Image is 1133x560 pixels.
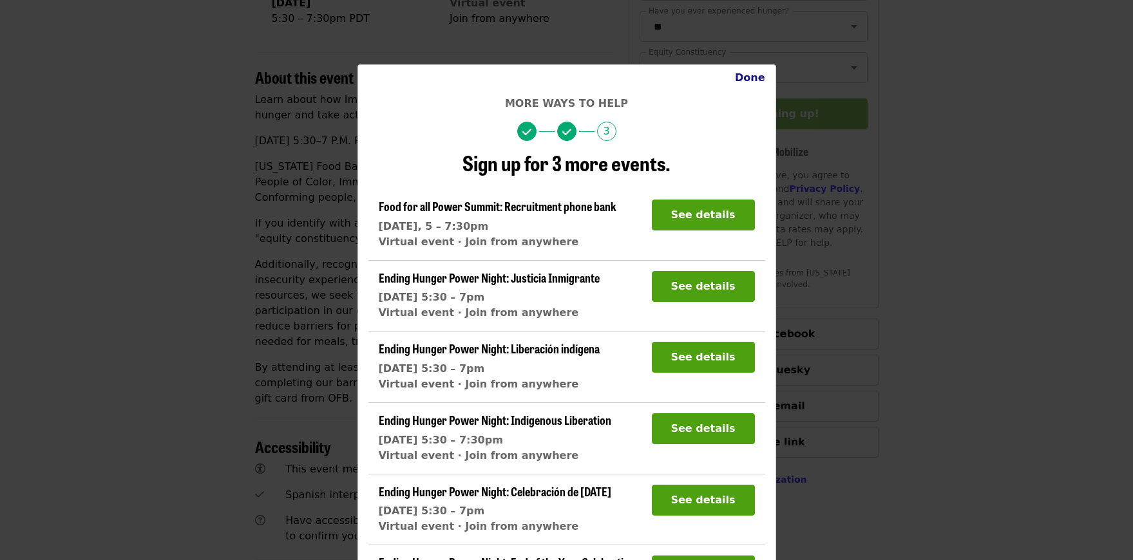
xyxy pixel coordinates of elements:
[379,219,616,234] div: [DATE], 5 – 7:30pm
[379,448,611,463] div: Virtual event · Join from anywhere
[652,200,755,230] button: See details
[652,422,755,434] a: See details
[652,271,755,302] button: See details
[379,234,616,250] div: Virtual event · Join from anywhere
[652,494,755,506] a: See details
[379,290,600,305] div: [DATE] 5:30 – 7pm
[562,126,571,138] i: check icon
[379,271,600,321] a: Ending Hunger Power Night: Justicia Inmigrante[DATE] 5:30 – 7pmVirtual event · Join from anywhere
[379,519,611,534] div: Virtual event · Join from anywhere
[379,198,616,214] span: Food for all Power Summit: Recruitment phone bank
[462,147,671,178] span: Sign up for 3 more events.
[652,485,755,516] button: See details
[379,340,600,357] span: Ending Hunger Power Night: Liberación indígena
[379,503,611,519] div: [DATE] 5:30 – 7pm
[725,65,776,91] button: Close
[652,413,755,444] button: See details
[522,126,531,138] i: check icon
[652,351,755,363] a: See details
[379,269,600,286] span: Ending Hunger Power Night: Justicia Inmigrante
[379,361,600,377] div: [DATE] 5:30 – 7pm
[379,483,611,499] span: Ending Hunger Power Night: Celebración de [DATE]
[379,485,611,535] a: Ending Hunger Power Night: Celebración de [DATE][DATE] 5:30 – 7pmVirtual event · Join from anywhere
[505,97,628,109] span: More ways to help
[379,200,616,250] a: Food for all Power Summit: Recruitment phone bank[DATE], 5 – 7:30pmVirtual event · Join from anyw...
[379,413,611,463] a: Ending Hunger Power Night: Indigenous Liberation[DATE] 5:30 – 7:30pmVirtual event · Join from any...
[597,122,616,141] span: 3
[652,280,755,292] a: See details
[652,209,755,221] a: See details
[379,305,600,321] div: Virtual event · Join from anywhere
[652,342,755,373] button: See details
[379,433,611,448] div: [DATE] 5:30 – 7:30pm
[379,377,600,392] div: Virtual event · Join from anywhere
[379,342,600,392] a: Ending Hunger Power Night: Liberación indígena[DATE] 5:30 – 7pmVirtual event · Join from anywhere
[379,411,611,428] span: Ending Hunger Power Night: Indigenous Liberation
